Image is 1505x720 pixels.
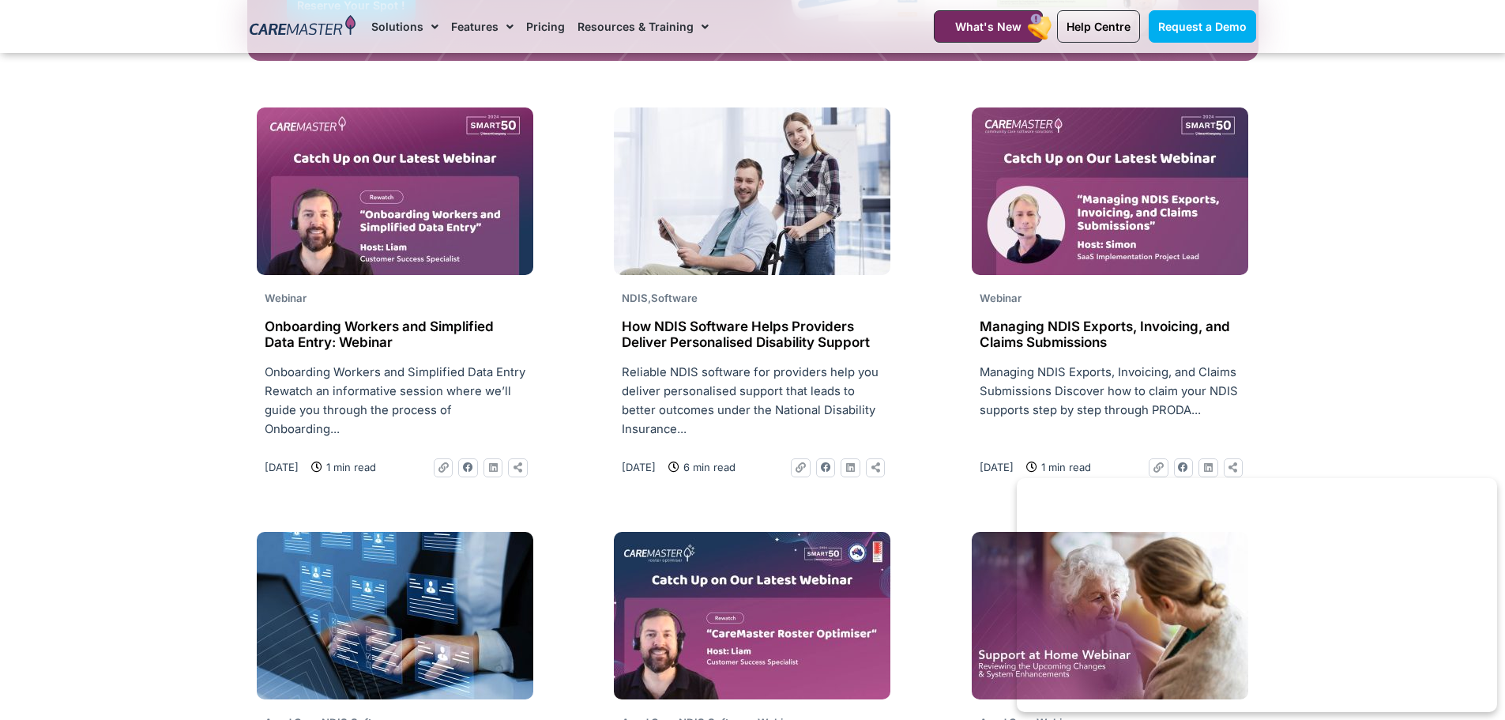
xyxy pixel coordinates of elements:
p: Onboarding Workers and Simplified Data Entry Rewatch an informative session where we’ll guide you... [265,363,525,439]
span: , [622,292,698,304]
span: 1 min read [322,458,376,476]
span: Webinar [265,292,307,304]
span: Webinar [980,292,1022,304]
img: Missed Webinar-18Jun2025_Website Thumb [972,107,1248,275]
h2: Managing NDIS Exports, Invoicing, and Claims Submissions [980,319,1240,351]
span: Software [651,292,698,304]
span: 6 min read [679,458,736,476]
time: [DATE] [265,461,299,473]
img: CareMaster Logo [250,15,356,39]
img: ai-roster-blog [257,532,533,699]
p: Managing NDIS Exports, Invoicing, and Claims Submissions Discover how to claim your NDIS supports... [980,363,1240,420]
a: [DATE] [622,458,656,476]
time: [DATE] [622,461,656,473]
a: [DATE] [980,458,1014,476]
span: 1 min read [1037,458,1091,476]
img: Missed-CM-RO_Youtube-Thumb-1 [614,532,890,699]
span: Help Centre [1067,20,1131,33]
iframe: Popup CTA [1017,478,1497,712]
span: Request a Demo [1158,20,1247,33]
h2: Onboarding Workers and Simplified Data Entry: Webinar [265,319,525,351]
img: smiley-man-woman-posing [614,107,890,275]
span: NDIS [622,292,648,304]
img: support-at-home [972,532,1248,699]
p: Reliable NDIS software for providers help you deliver personalised support that leads to better o... [622,363,882,439]
img: REWATCH Onboarding Workers and Simplified Data Entry_Website Thumb [257,107,533,275]
time: [DATE] [980,461,1014,473]
a: Request a Demo [1149,10,1256,43]
span: What's New [955,20,1022,33]
h2: How NDIS Software Helps Providers Deliver Personalised Disability Support [622,319,882,351]
a: Help Centre [1057,10,1140,43]
a: What's New [934,10,1043,43]
a: [DATE] [265,458,299,476]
